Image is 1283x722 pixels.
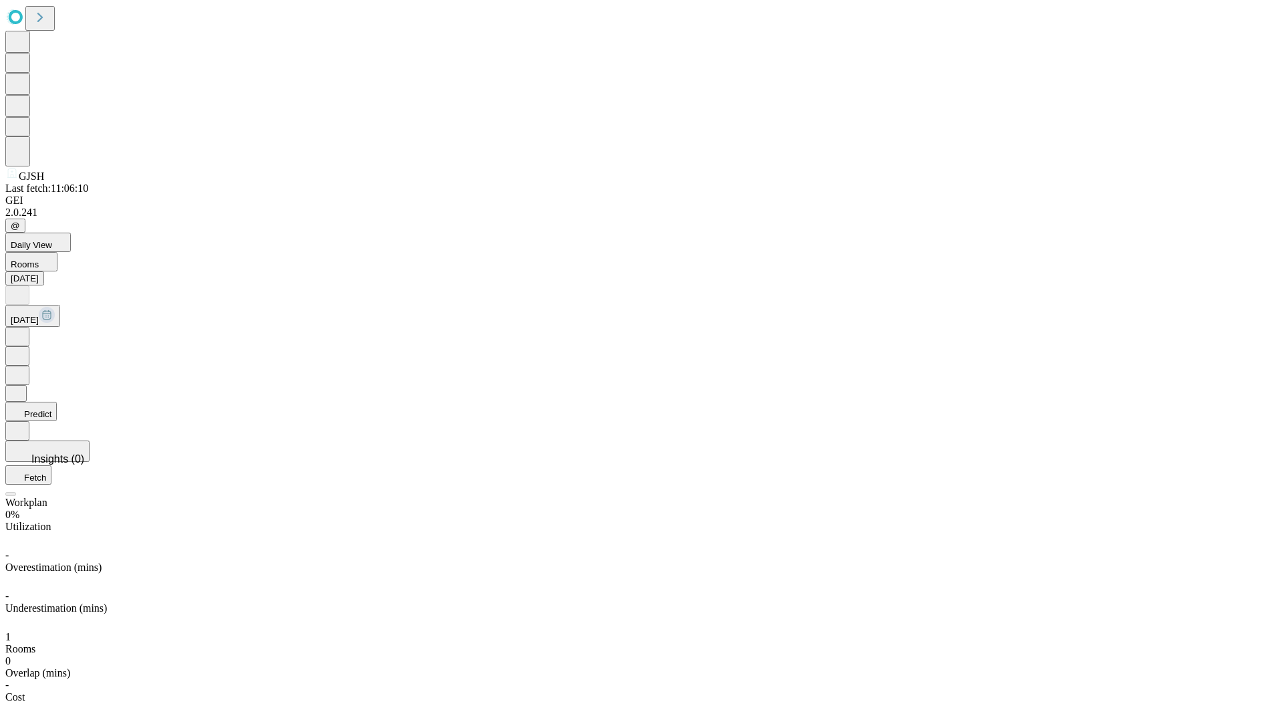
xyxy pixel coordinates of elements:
[5,655,11,667] span: 0
[11,259,39,269] span: Rooms
[5,550,9,561] span: -
[5,252,57,271] button: Rooms
[5,402,57,421] button: Predict
[5,643,35,654] span: Rooms
[5,183,88,194] span: Last fetch: 11:06:10
[5,602,107,614] span: Underestimation (mins)
[5,497,47,508] span: Workplan
[5,465,51,485] button: Fetch
[5,233,71,252] button: Daily View
[5,521,51,532] span: Utilization
[5,271,44,285] button: [DATE]
[11,221,20,231] span: @
[5,219,25,233] button: @
[5,562,102,573] span: Overestimation (mins)
[5,679,9,691] span: -
[5,631,11,642] span: 1
[11,240,52,250] span: Daily View
[19,170,44,182] span: GJSH
[5,691,25,703] span: Cost
[31,453,84,465] span: Insights (0)
[5,590,9,602] span: -
[5,667,70,679] span: Overlap (mins)
[11,315,39,325] span: [DATE]
[5,195,1278,207] div: GEI
[5,207,1278,219] div: 2.0.241
[5,305,60,327] button: [DATE]
[5,441,90,462] button: Insights (0)
[5,509,19,520] span: 0%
